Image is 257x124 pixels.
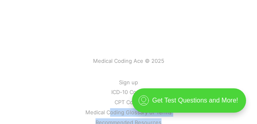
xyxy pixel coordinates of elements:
a: Sign up [119,78,138,87]
div: Medical Coding Ace © 2025 [8,57,249,65]
a: ICD-10 Codes [111,88,146,96]
a: CPT Codes [115,98,142,107]
a: Medical Coding Glossary of Terms [85,108,172,117]
iframe: portal-trigger [125,84,257,124]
